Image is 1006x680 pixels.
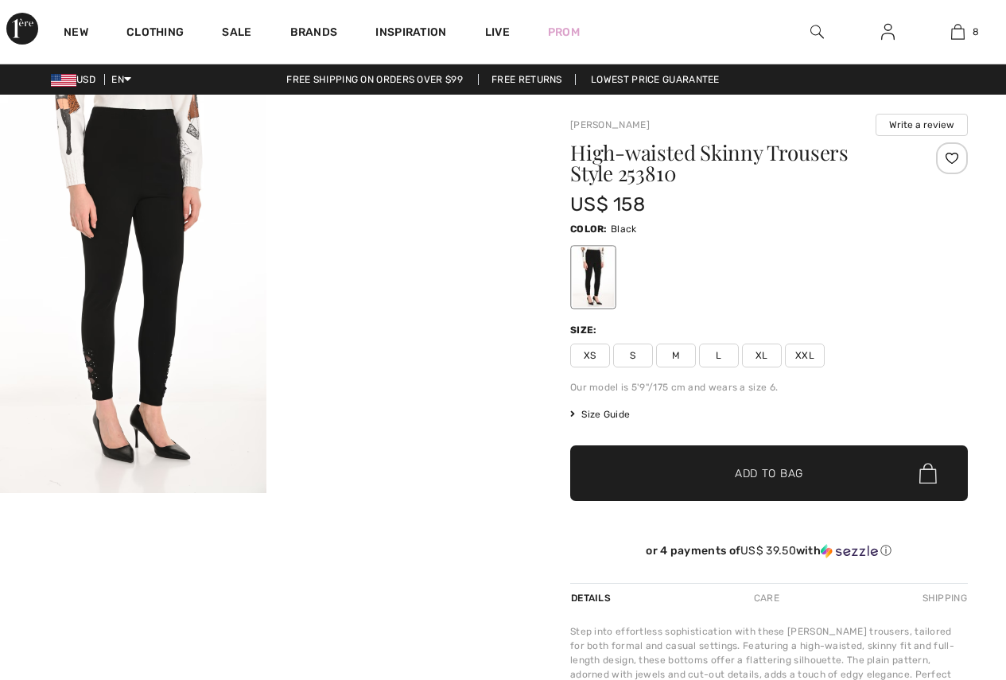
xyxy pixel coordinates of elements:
[735,465,803,482] span: Add to Bag
[274,74,476,85] a: Free shipping on orders over $99
[222,25,251,42] a: Sale
[905,561,990,600] iframe: Opens a widget where you can chat to one of our agents
[570,407,630,422] span: Size Guide
[881,22,895,41] img: My Info
[785,344,825,367] span: XXL
[570,119,650,130] a: [PERSON_NAME]
[699,344,739,367] span: L
[548,24,580,41] a: Prom
[740,584,793,612] div: Care
[51,74,76,87] img: US Dollar
[6,13,38,45] img: 1ère Avenue
[375,25,446,42] span: Inspiration
[570,323,600,337] div: Size:
[923,22,992,41] a: 8
[810,22,824,41] img: search the website
[973,25,979,39] span: 8
[868,22,907,42] a: Sign In
[570,344,610,367] span: XS
[290,25,338,42] a: Brands
[570,544,968,564] div: or 4 payments ofUS$ 39.50withSezzle Click to learn more about Sezzle
[570,544,968,558] div: or 4 payments of with
[578,74,732,85] a: Lowest Price Guarantee
[570,380,968,394] div: Our model is 5'9"/175 cm and wears a size 6.
[740,544,796,558] span: US$ 39.50
[821,544,878,558] img: Sezzle
[919,463,937,484] img: Bag.svg
[570,223,608,235] span: Color:
[570,142,902,184] h1: High-waisted Skinny Trousers Style 253810
[570,584,615,612] div: Details
[570,445,968,501] button: Add to Bag
[111,74,131,85] span: EN
[64,25,88,42] a: New
[478,74,576,85] a: Free Returns
[876,114,968,136] button: Write a review
[570,193,645,216] span: US$ 158
[126,25,184,42] a: Clothing
[951,22,965,41] img: My Bag
[742,344,782,367] span: XL
[485,24,510,41] a: Live
[51,74,102,85] span: USD
[573,247,614,307] div: Black
[613,344,653,367] span: S
[656,344,696,367] span: M
[611,223,637,235] span: Black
